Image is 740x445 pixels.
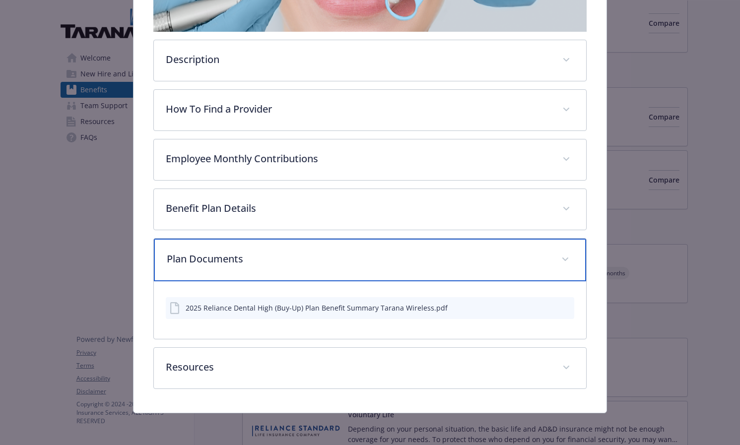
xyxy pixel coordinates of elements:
[154,40,586,81] div: Description
[154,281,586,339] div: Plan Documents
[154,90,586,130] div: How To Find a Provider
[561,303,570,313] button: preview file
[154,348,586,388] div: Resources
[186,303,448,313] div: 2025 Reliance Dental High (Buy-Up) Plan Benefit Summary Tarana Wireless.pdf
[166,201,550,216] p: Benefit Plan Details
[154,189,586,230] div: Benefit Plan Details
[166,360,550,375] p: Resources
[154,139,586,180] div: Employee Monthly Contributions
[545,303,553,313] button: download file
[166,151,550,166] p: Employee Monthly Contributions
[166,102,550,117] p: How To Find a Provider
[154,239,586,281] div: Plan Documents
[167,252,549,266] p: Plan Documents
[166,52,550,67] p: Description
